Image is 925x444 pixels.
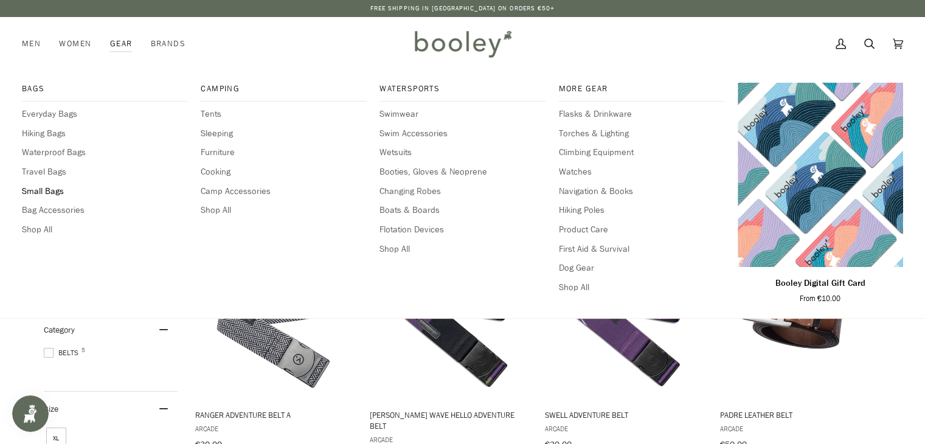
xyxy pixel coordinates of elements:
span: Belts [44,347,82,358]
img: Booley [409,26,516,61]
span: Women [59,38,91,50]
a: Dog Gear [558,262,724,275]
a: Boats & Boards [379,204,545,217]
span: Padre Leather Belt [719,409,877,420]
a: First Aid & Survival [558,243,724,256]
span: Watersports [379,83,545,95]
a: Tents [201,108,366,121]
a: Product Care [558,223,724,237]
a: Watches [558,165,724,179]
a: Wetsuits [379,146,545,159]
a: Bag Accessories [22,204,187,217]
a: Everyday Bags [22,108,187,121]
span: 5 [81,347,85,353]
p: Booley Digital Gift Card [775,277,865,290]
a: Waterproof Bags [22,146,187,159]
a: Men [22,17,50,71]
span: Ranger Adventure Belt A [195,409,353,420]
a: Shop All [201,204,366,217]
a: More Gear [558,83,724,102]
a: Swim Accessories [379,127,545,140]
a: Camp Accessories [201,185,366,198]
iframe: Button to open loyalty program pop-up [12,395,49,432]
a: Booley Digital Gift Card [738,83,903,267]
span: Men [22,38,41,50]
a: Furniture [201,146,366,159]
a: Brands [141,17,195,71]
product-grid-item-variant: €10.00 [738,83,903,267]
a: Watersports [379,83,545,102]
span: Size [44,403,58,415]
span: Brands [150,38,185,50]
span: Arcade [719,423,877,434]
a: Booley Digital Gift Card [738,272,903,304]
a: Changing Robes [379,185,545,198]
a: Swimwear [379,108,545,121]
div: Gear Bags Everyday Bags Hiking Bags Waterproof Bags Travel Bags Small Bags Bag Accessories Shop A... [101,17,142,71]
span: Arcade [195,423,353,434]
span: More Gear [558,83,724,95]
a: Travel Bags [22,165,187,179]
span: Camping [201,83,366,95]
a: Women [50,17,100,71]
span: From €10.00 [800,293,840,304]
a: Hiking Bags [22,127,187,140]
span: [PERSON_NAME] Wave Hello Adventure Belt [370,409,527,431]
a: Sleeping [201,127,366,140]
p: Free Shipping in [GEOGRAPHIC_DATA] on Orders €50+ [370,4,555,13]
a: Navigation & Books [558,185,724,198]
a: Hiking Poles [558,204,724,217]
a: Bags [22,83,187,102]
a: Flasks & Drinkware [558,108,724,121]
a: Flotation Devices [379,223,545,237]
a: Cooking [201,165,366,179]
a: Camping [201,83,366,102]
a: Booties, Gloves & Neoprene [379,165,545,179]
a: Small Bags [22,185,187,198]
a: Shop All [558,281,724,294]
a: Shop All [22,223,187,237]
a: Climbing Equipment [558,146,724,159]
span: Swell Adventure Belt [545,409,702,420]
span: Arcade [545,423,702,434]
span: Bags [22,83,187,95]
a: Shop All [379,243,545,256]
a: Gear [101,17,142,71]
span: Category [44,324,75,336]
a: Torches & Lighting [558,127,724,140]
